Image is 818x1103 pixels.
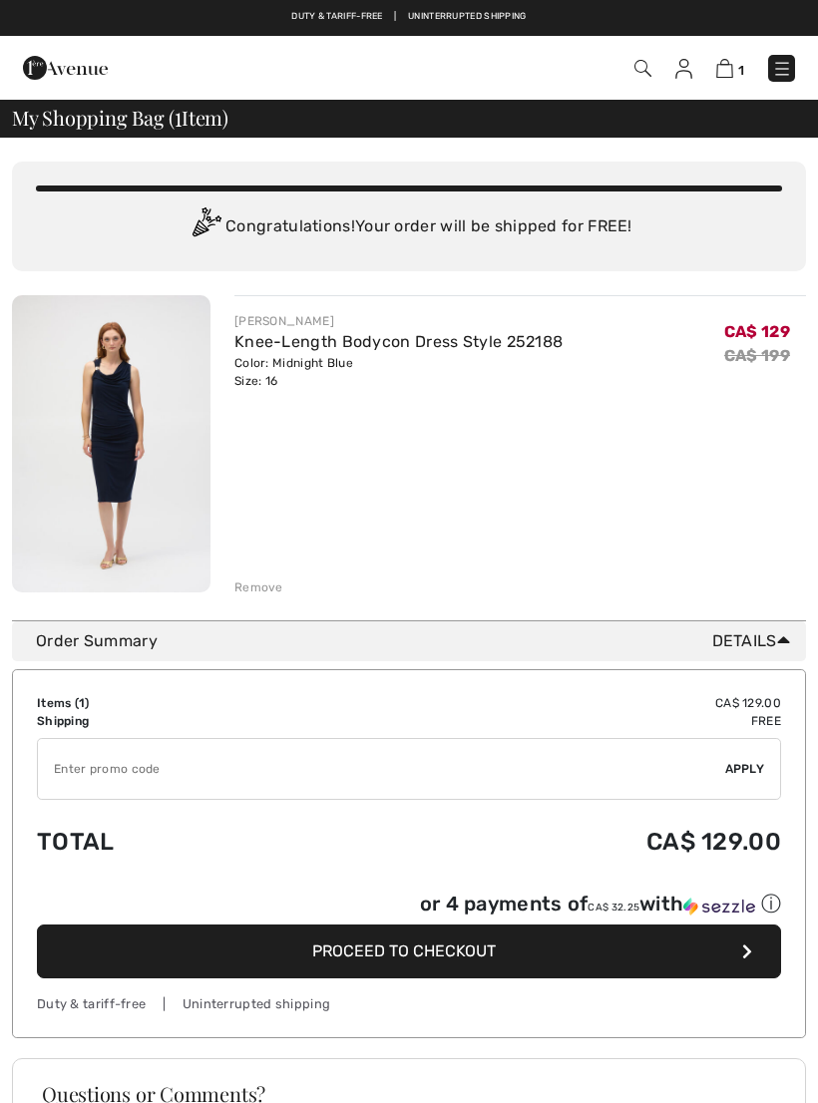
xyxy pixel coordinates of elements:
[716,59,733,78] img: Shopping Bag
[634,60,651,77] img: Search
[588,902,639,914] span: CA$ 32.25
[738,63,744,78] span: 1
[234,332,563,351] a: Knee-Length Bodycon Dress Style 252188
[186,207,225,247] img: Congratulation2.svg
[675,59,692,79] img: My Info
[234,312,563,330] div: [PERSON_NAME]
[12,108,228,128] span: My Shopping Bag ( Item)
[36,207,782,247] div: Congratulations! Your order will be shipped for FREE!
[37,891,781,924] div: or 4 payments ofCA$ 32.25withSezzle Click to learn more about Sezzle
[37,712,308,730] td: Shipping
[12,295,210,592] img: Knee-Length Bodycon Dress Style 252188
[23,48,108,88] img: 1ère Avenue
[175,103,182,129] span: 1
[312,941,496,960] span: Proceed to Checkout
[234,578,283,596] div: Remove
[716,56,744,80] a: 1
[725,760,765,778] span: Apply
[37,808,308,876] td: Total
[683,898,755,916] img: Sezzle
[79,696,85,710] span: 1
[724,346,790,365] s: CA$ 199
[420,891,781,918] div: or 4 payments of with
[772,59,792,79] img: Menu
[37,924,781,978] button: Proceed to Checkout
[712,629,798,653] span: Details
[37,694,308,712] td: Items ( )
[308,712,781,730] td: Free
[308,694,781,712] td: CA$ 129.00
[38,739,725,799] input: Promo code
[724,322,790,341] span: CA$ 129
[36,629,798,653] div: Order Summary
[308,808,781,876] td: CA$ 129.00
[23,57,108,76] a: 1ère Avenue
[37,994,781,1013] div: Duty & tariff-free | Uninterrupted shipping
[234,354,563,390] div: Color: Midnight Blue Size: 16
